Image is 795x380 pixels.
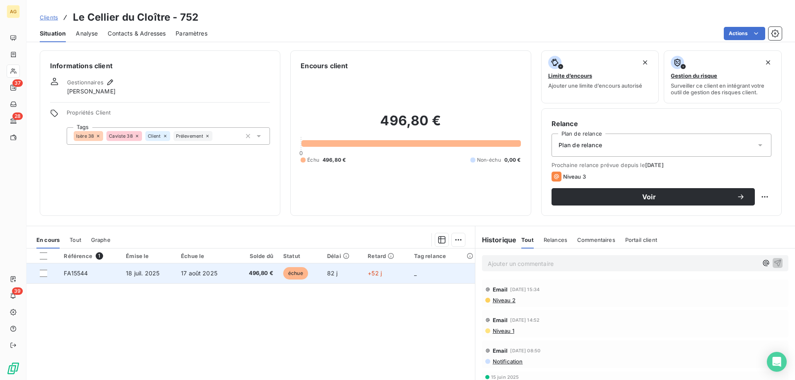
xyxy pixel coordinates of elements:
div: Référence [64,252,116,260]
a: Clients [40,13,58,22]
span: Paramètres [176,29,207,38]
button: Voir [552,188,755,206]
span: 28 [12,112,23,120]
button: Gestion du risqueSurveiller ce client en intégrant votre outil de gestion des risques client. [664,50,782,103]
span: [DATE] 14:52 [510,318,540,323]
span: Tout [521,237,534,243]
img: Logo LeanPay [7,362,20,375]
h6: Historique [475,235,517,245]
span: Voir [561,194,737,200]
span: Graphe [91,237,111,243]
span: 82 j [327,270,338,277]
span: 0,00 € [504,156,521,164]
button: Actions [724,27,765,40]
span: +52 j [368,270,382,277]
span: Email [493,286,508,293]
span: Propriétés Client [67,109,270,121]
span: Limite d’encours [548,72,592,79]
span: Commentaires [577,237,615,243]
div: Tag relance [414,253,470,259]
span: Prochaine relance prévue depuis le [552,162,771,168]
span: Niveau 3 [563,173,586,180]
div: AG [7,5,20,18]
span: Gestion du risque [671,72,717,79]
span: Contacts & Adresses [108,29,166,38]
h3: Le Cellier du Cloître - 752 [73,10,198,25]
span: 496,80 € [323,156,346,164]
div: Retard [368,253,404,259]
span: [DATE] [645,162,664,168]
span: 18 juil. 2025 [126,270,159,277]
span: échue [283,267,308,280]
span: 17 août 2025 [181,270,217,277]
span: Gestionnaires [67,79,104,86]
span: Email [493,317,508,323]
span: 37 [12,79,23,87]
span: Relances [544,237,567,243]
h6: Relance [552,119,771,129]
span: Niveau 1 [492,327,514,334]
span: [PERSON_NAME] [67,87,116,96]
div: Solde dû [240,253,273,259]
div: Échue le [181,253,230,259]
h2: 496,80 € [301,112,520,137]
span: 15 juin 2025 [491,375,519,380]
div: Open Intercom Messenger [767,352,787,372]
input: Ajouter une valeur [212,132,219,140]
span: Client [148,134,161,139]
span: [DATE] 08:50 [510,348,540,353]
span: En cours [36,237,60,243]
span: Tout [70,237,81,243]
span: Non-échu [477,156,501,164]
span: Clients [40,14,58,21]
span: Échu [307,156,319,164]
button: Limite d’encoursAjouter une limite d’encours autorisé [541,50,659,103]
span: _ [414,270,417,277]
span: Niveau 2 [492,297,516,304]
span: Situation [40,29,66,38]
span: Isère 38 [76,134,94,139]
span: FA15544 [64,270,88,277]
span: [DATE] 15:34 [510,287,540,292]
h6: Encours client [301,61,348,71]
div: Statut [283,253,317,259]
div: Émise le [126,253,171,259]
span: 39 [12,287,23,295]
span: Caviste 38 [109,134,133,139]
div: Délai [327,253,358,259]
span: Notification [492,358,523,365]
span: Email [493,347,508,354]
span: Plan de relance [559,141,602,149]
h6: Informations client [50,61,270,71]
span: Prélevement [176,134,204,139]
span: 1 [96,252,103,260]
span: Surveiller ce client en intégrant votre outil de gestion des risques client. [671,82,775,96]
span: Ajouter une limite d’encours autorisé [548,82,642,89]
span: 0 [299,150,303,156]
span: Portail client [625,237,657,243]
span: 496,80 € [240,269,273,277]
span: Analyse [76,29,98,38]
